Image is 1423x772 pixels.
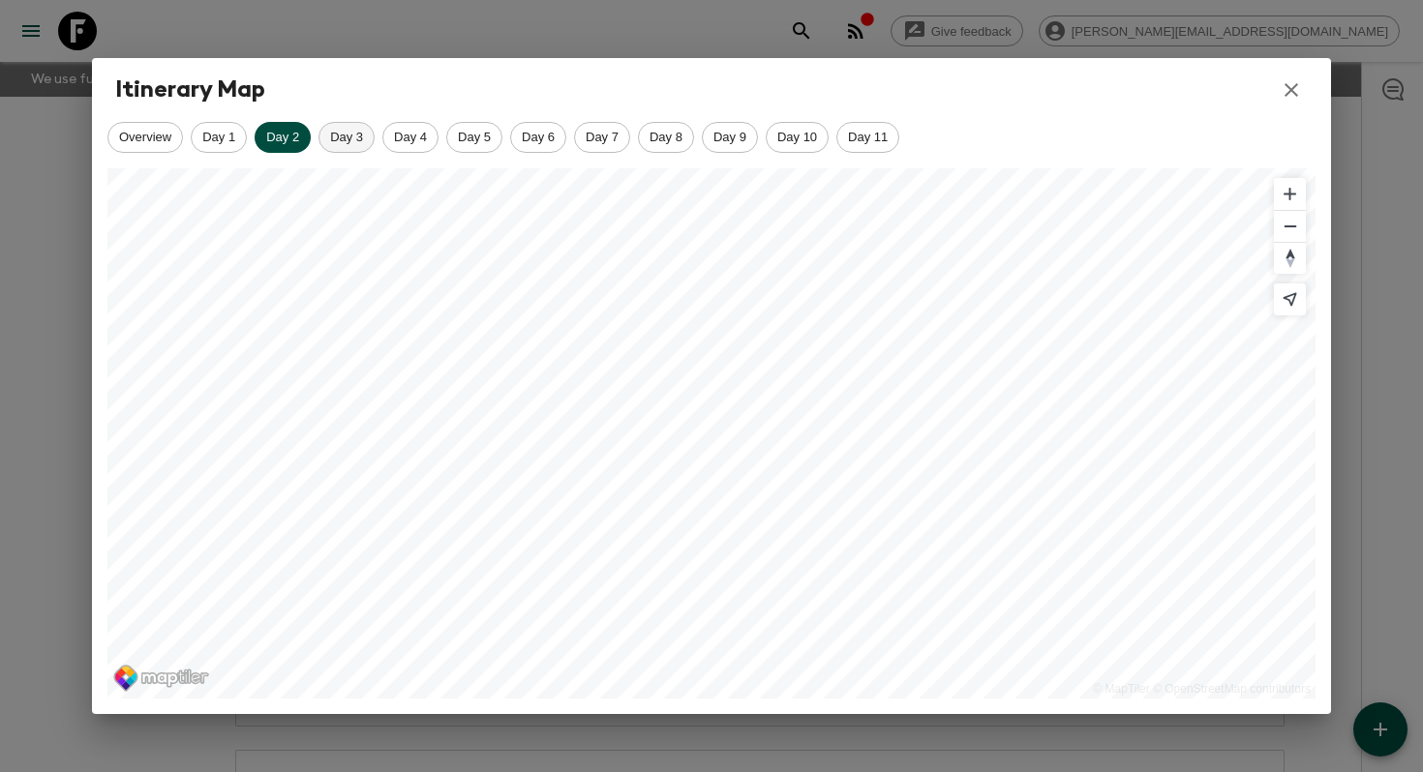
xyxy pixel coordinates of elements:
[447,130,501,144] span: Day 5
[837,130,898,144] span: Day 11
[115,75,265,104] span: Itinerary Map
[255,122,311,153] div: Day 2
[382,122,439,153] div: Day 4
[1274,283,1306,315] button: Find my location
[383,130,438,144] span: Day 4
[446,122,502,153] div: Day 5
[1274,242,1306,274] button: Reset bearing to north
[575,130,629,144] span: Day 7
[1274,210,1306,242] button: Zoom out
[192,130,246,144] span: Day 1
[1153,682,1311,696] a: © OpenStreetMap contributors
[574,122,630,153] div: Day 7
[319,130,374,144] span: Day 3
[510,122,566,153] div: Day 6
[836,122,899,153] div: Day 11
[639,130,693,144] span: Day 8
[766,122,829,153] div: Day 10
[703,130,757,144] span: Day 9
[511,130,565,144] span: Day 6
[107,168,1316,698] canvas: Map
[318,122,375,153] div: Day 3
[108,130,182,144] span: Overview
[1274,178,1306,210] button: Zoom in
[767,130,828,144] span: Day 10
[191,122,247,153] div: Day 1
[702,122,758,153] div: Day 9
[255,130,311,144] span: Day 2
[113,664,210,693] a: MapTiler logo
[107,122,183,153] div: Overview
[1093,682,1149,696] a: © MapTiler
[638,122,694,153] div: Day 8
